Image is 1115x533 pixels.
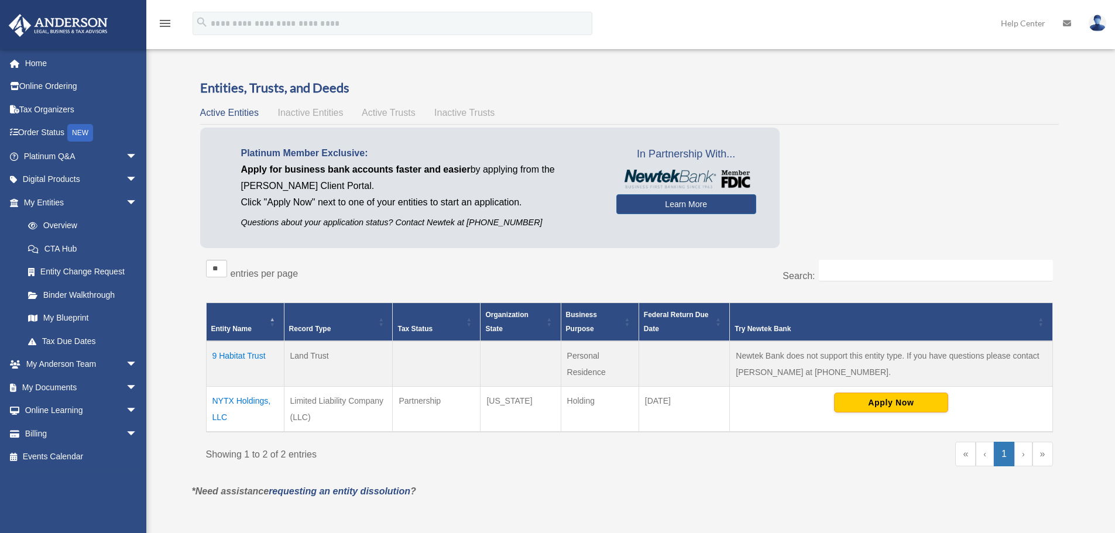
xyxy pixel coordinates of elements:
td: Partnership [393,387,481,432]
img: Anderson Advisors Platinum Portal [5,14,111,37]
a: Next [1014,442,1032,466]
div: NEW [67,124,93,142]
a: Online Ordering [8,75,155,98]
a: Digital Productsarrow_drop_down [8,168,155,191]
a: Online Learningarrow_drop_down [8,399,155,422]
span: arrow_drop_down [126,191,149,215]
th: Record Type: Activate to sort [284,303,393,342]
a: Previous [976,442,994,466]
td: Holding [561,387,639,432]
a: Billingarrow_drop_down [8,422,155,445]
span: Federal Return Due Date [644,311,709,333]
p: Click "Apply Now" next to one of your entities to start an application. [241,194,599,211]
span: Inactive Entities [277,108,343,118]
a: requesting an entity dissolution [269,486,410,496]
a: Home [8,51,155,75]
td: [US_STATE] [481,387,561,432]
span: arrow_drop_down [126,399,149,423]
a: Overview [16,214,143,238]
a: Tax Organizers [8,98,155,121]
a: Events Calendar [8,445,155,469]
img: NewtekBankLogoSM.png [622,170,750,188]
span: arrow_drop_down [126,145,149,169]
div: Showing 1 to 2 of 2 entries [206,442,621,463]
span: Organization State [485,311,528,333]
td: NYTX Holdings, LLC [206,387,284,432]
th: Business Purpose: Activate to sort [561,303,639,342]
a: Binder Walkthrough [16,283,149,307]
td: Land Trust [284,341,393,387]
a: My Blueprint [16,307,149,330]
label: entries per page [231,269,299,278]
a: Last [1032,442,1053,466]
td: Personal Residence [561,341,639,387]
span: arrow_drop_down [126,168,149,192]
th: Tax Status: Activate to sort [393,303,481,342]
p: Platinum Member Exclusive: [241,145,599,161]
span: Active Trusts [362,108,416,118]
em: *Need assistance ? [192,486,416,496]
button: Apply Now [834,393,948,412]
a: Tax Due Dates [16,329,149,353]
span: Inactive Trusts [434,108,495,118]
th: Organization State: Activate to sort [481,303,561,342]
td: Newtek Bank does not support this entity type. If you have questions please contact [PERSON_NAME]... [730,341,1052,387]
span: arrow_drop_down [126,353,149,377]
a: My Documentsarrow_drop_down [8,376,155,399]
th: Federal Return Due Date: Activate to sort [639,303,729,342]
a: My Entitiesarrow_drop_down [8,191,149,214]
span: Apply for business bank accounts faster and easier [241,164,471,174]
h3: Entities, Trusts, and Deeds [200,79,1059,97]
a: First [955,442,976,466]
td: [DATE] [639,387,729,432]
td: 9 Habitat Trust [206,341,284,387]
td: Limited Liability Company (LLC) [284,387,393,432]
span: Record Type [289,325,331,333]
img: User Pic [1089,15,1106,32]
label: Search: [783,271,815,281]
span: Active Entities [200,108,259,118]
span: Entity Name [211,325,252,333]
th: Entity Name: Activate to invert sorting [206,303,284,342]
a: Platinum Q&Aarrow_drop_down [8,145,155,168]
a: Order StatusNEW [8,121,155,145]
span: In Partnership With... [616,145,756,164]
p: by applying from the [PERSON_NAME] Client Portal. [241,161,599,194]
i: search [195,16,208,29]
span: Business Purpose [566,311,597,333]
a: menu [158,20,172,30]
span: arrow_drop_down [126,422,149,446]
span: Tax Status [397,325,433,333]
a: 1 [994,442,1014,466]
a: My Anderson Teamarrow_drop_down [8,353,155,376]
p: Questions about your application status? Contact Newtek at [PHONE_NUMBER] [241,215,599,230]
a: Learn More [616,194,756,214]
th: Try Newtek Bank : Activate to sort [730,303,1052,342]
span: arrow_drop_down [126,376,149,400]
i: menu [158,16,172,30]
a: Entity Change Request [16,260,149,284]
a: CTA Hub [16,237,149,260]
div: Try Newtek Bank [735,322,1034,336]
